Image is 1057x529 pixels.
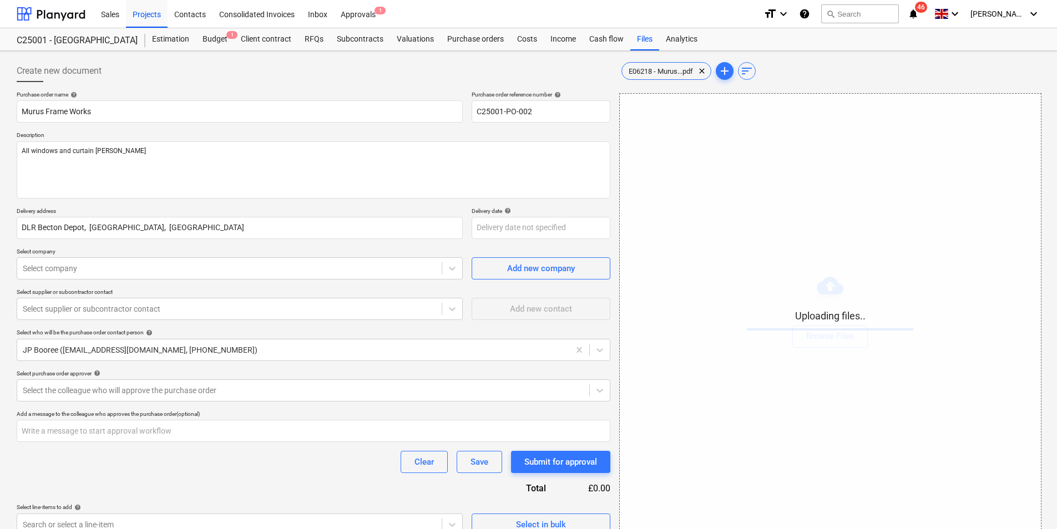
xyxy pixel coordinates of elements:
div: Add a message to the colleague who approves the purchase order (optional) [17,410,610,418]
div: Clear [414,455,434,469]
i: keyboard_arrow_down [1027,7,1040,21]
button: Clear [401,451,448,473]
i: notifications [908,7,919,21]
div: Select who will be the purchase order contact person [17,329,610,336]
button: Submit for approval [511,451,610,473]
a: Client contract [234,28,298,50]
p: Delivery address [17,207,463,217]
span: Create new document [17,64,102,78]
a: RFQs [298,28,330,50]
span: help [72,504,81,511]
a: Budget1 [196,28,234,50]
i: Knowledge base [799,7,810,21]
div: Delivery date [472,207,610,215]
a: Costs [510,28,544,50]
span: search [826,9,835,18]
span: help [144,329,153,336]
a: Valuations [390,28,441,50]
div: Purchase order reference number [472,91,610,98]
span: sort [740,64,753,78]
span: 46 [915,2,927,13]
button: Add new company [472,257,610,279]
i: keyboard_arrow_down [948,7,962,21]
div: Save [471,455,488,469]
a: Files [630,28,659,50]
iframe: Chat Widget [1002,476,1057,529]
div: Select line-items to add [17,503,463,511]
a: Estimation [145,28,196,50]
p: Uploading files.. [747,309,913,323]
p: Select supplier or subcontractor contact [17,288,463,298]
button: Search [821,4,899,23]
span: help [502,207,511,214]
a: Analytics [659,28,704,50]
div: £0.00 [564,482,610,495]
span: clear [695,64,709,78]
a: Income [544,28,583,50]
input: Write a message to start approval workflow [17,420,610,442]
span: add [718,64,731,78]
p: Select company [17,248,463,257]
i: keyboard_arrow_down [777,7,790,21]
input: Delivery address [17,217,463,239]
p: Description [17,131,610,141]
div: Total [466,482,564,495]
button: Save [457,451,502,473]
span: 1 [226,31,237,39]
input: Delivery date not specified [472,217,610,239]
a: Subcontracts [330,28,390,50]
div: Submit for approval [524,455,597,469]
span: help [68,91,77,98]
div: Purchase order name [17,91,463,98]
span: help [92,370,100,377]
input: Document name [17,100,463,123]
span: [PERSON_NAME] Booree [970,9,1026,18]
input: Reference number [472,100,610,123]
a: Purchase orders [441,28,510,50]
div: Select purchase order approver [17,370,610,377]
span: help [552,91,561,98]
i: format_size [763,7,777,21]
span: 1 [375,7,386,14]
div: Add new company [507,261,575,276]
a: Cash flow [583,28,630,50]
span: E06218 - Murus...pdf [622,67,700,75]
div: C25001 - [GEOGRAPHIC_DATA] [17,35,132,47]
div: Budget [196,28,234,50]
div: E06218 - Murus...pdf [621,62,711,80]
textarea: All windows and curtain [PERSON_NAME] [17,141,610,199]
